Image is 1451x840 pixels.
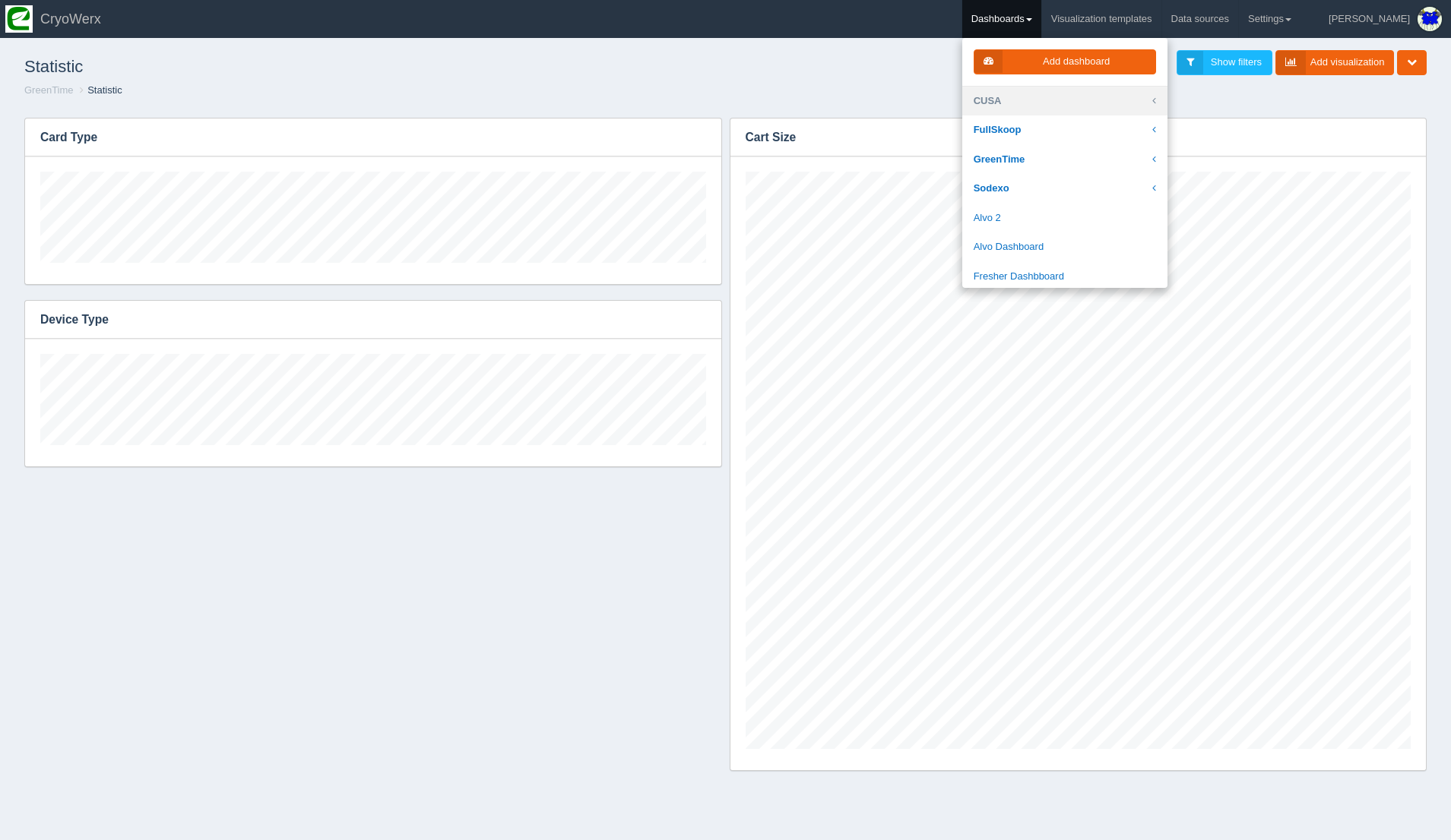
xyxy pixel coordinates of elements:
a: Alvo 2 [962,204,1167,233]
a: Sodexo [962,174,1167,204]
a: Add dashboard [974,49,1156,74]
a: Show filters [1177,50,1272,75]
span: CryoWerx [40,11,101,27]
h1: Statistic [24,50,726,84]
div: [PERSON_NAME] [1329,4,1410,34]
h3: Device Type [25,301,699,339]
img: Profile Picture [1418,7,1442,31]
h3: Cart Size [730,118,1404,156]
span: Show filters [1211,56,1262,68]
a: FullSkoop [962,115,1167,145]
a: Add visualization [1275,50,1395,75]
a: GreenTime [962,145,1167,175]
h3: Card Type [25,118,699,156]
a: Alvo Dashboard [962,232,1167,262]
a: CUSA [962,87,1167,116]
li: Statistic [76,84,122,98]
a: GreenTime [24,84,74,96]
a: Fresher Dashbboard [962,262,1167,292]
img: so2zg2bv3y2ub16hxtjr.png [5,5,33,33]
